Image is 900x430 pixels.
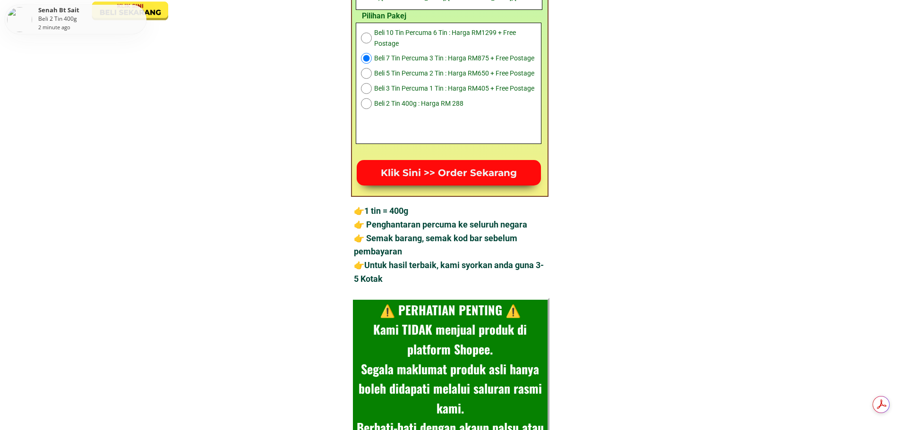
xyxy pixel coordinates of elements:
span: Beli 10 Tin Percuma 6 Tin : Harga RM1299 + Free Postage [374,27,536,49]
span: Beli 7 Tin Percuma 3 Tin : Harga RM875 + Free Postage [374,53,536,63]
h3: Pilihan Pakej [353,10,414,22]
h3: 👉1 tin = 400g 👉 Penghantaran percuma ke seluruh negara 👉 Semak barang, semak kod bar sebelum pemb... [354,204,547,286]
span: Beli 3 Tin Percuma 1 Tin : Harga RM405 + Free Postage [374,83,536,93]
span: Beli 5 Tin Percuma 2 Tin : Harga RM650 + Free Postage [374,68,536,78]
p: Klik Sini >> Order Sekarang [357,160,541,185]
span: Beli 2 Tin 400g : Harga RM 288 [374,98,536,109]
